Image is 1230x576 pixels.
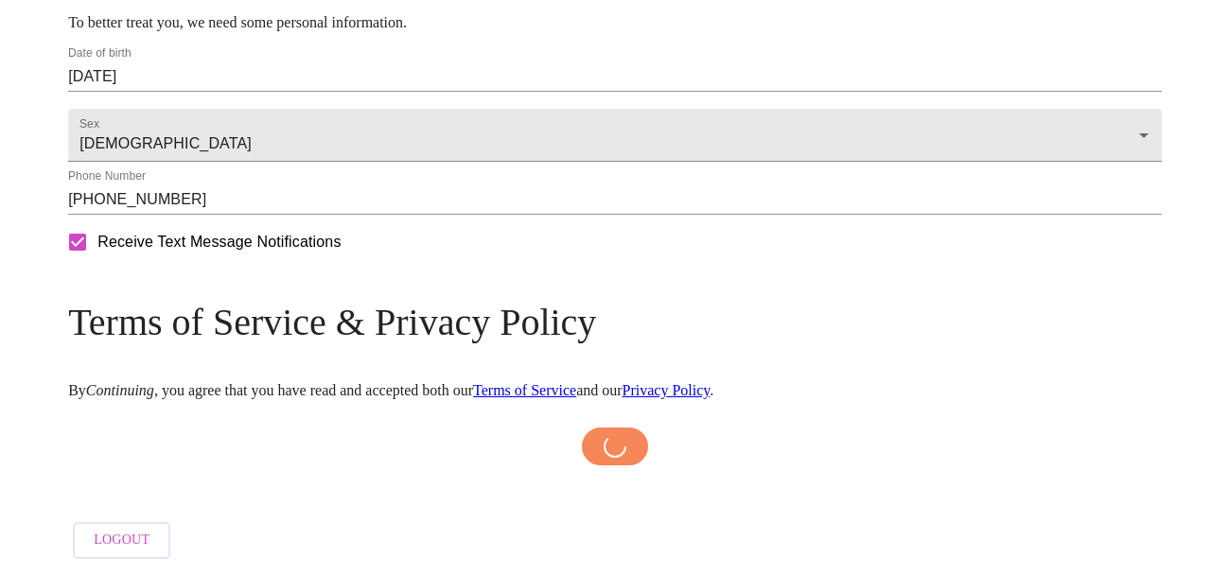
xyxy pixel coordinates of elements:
h3: Terms of Service & Privacy Policy [68,300,1162,344]
div: [DEMOGRAPHIC_DATA] [68,109,1162,162]
label: Date of birth [68,48,132,60]
span: Receive Text Message Notifications [97,231,341,253]
button: Logout [73,522,170,559]
em: Continuing [86,382,154,398]
a: Privacy Policy [623,382,711,398]
label: Phone Number [68,171,146,183]
p: By , you agree that you have read and accepted both our and our . [68,382,1162,399]
span: Logout [94,529,149,552]
a: Terms of Service [473,382,576,398]
p: To better treat you, we need some personal information. [68,14,1162,31]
